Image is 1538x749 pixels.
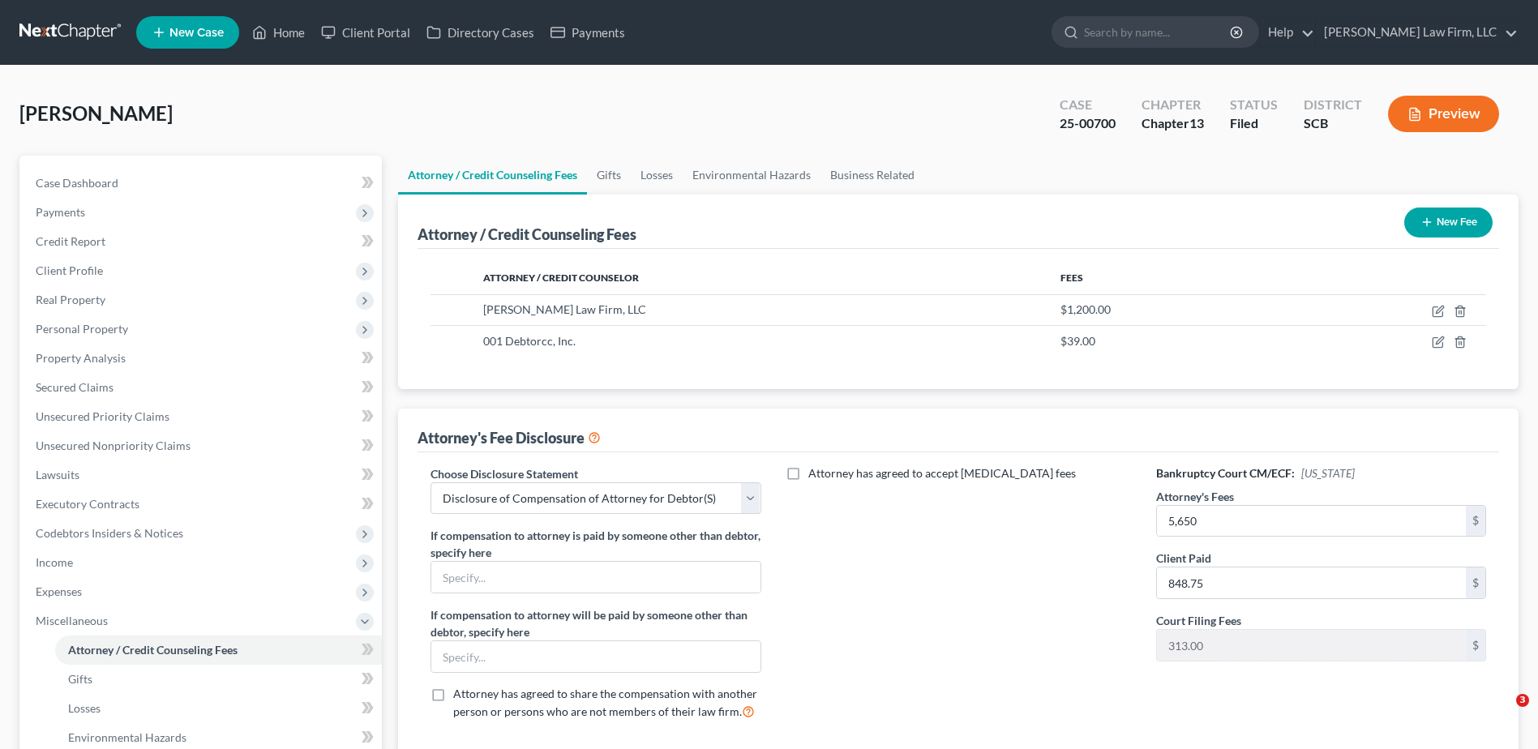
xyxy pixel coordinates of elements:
[1230,114,1278,133] div: Filed
[1157,567,1466,598] input: 0.00
[36,205,85,219] span: Payments
[244,18,313,47] a: Home
[820,156,924,195] a: Business Related
[1388,96,1499,132] button: Preview
[431,562,760,593] input: Specify...
[1189,115,1204,131] span: 13
[1156,612,1241,629] label: Court Filing Fees
[1156,488,1234,505] label: Attorney's Fees
[431,606,760,640] label: If compensation to attorney will be paid by someone other than debtor, specify here
[1466,630,1485,661] div: $
[68,730,186,744] span: Environmental Hazards
[36,234,105,248] span: Credit Report
[36,380,114,394] span: Secured Claims
[55,636,382,665] a: Attorney / Credit Counseling Fees
[23,169,382,198] a: Case Dashboard
[55,694,382,723] a: Losses
[431,465,578,482] label: Choose Disclosure Statement
[36,322,128,336] span: Personal Property
[23,227,382,256] a: Credit Report
[1156,550,1211,567] label: Client Paid
[542,18,633,47] a: Payments
[1304,96,1362,114] div: District
[1304,114,1362,133] div: SCB
[1084,17,1232,47] input: Search by name...
[483,302,646,316] span: [PERSON_NAME] Law Firm, LLC
[36,176,118,190] span: Case Dashboard
[1260,18,1314,47] a: Help
[36,293,105,306] span: Real Property
[1230,96,1278,114] div: Status
[1157,630,1466,661] input: 0.00
[1301,466,1355,480] span: [US_STATE]
[587,156,631,195] a: Gifts
[1060,114,1116,133] div: 25-00700
[1157,506,1466,537] input: 0.00
[68,672,92,686] span: Gifts
[808,466,1076,480] span: Attorney has agreed to accept [MEDICAL_DATA] fees
[1060,96,1116,114] div: Case
[1142,96,1204,114] div: Chapter
[23,431,382,460] a: Unsecured Nonpriority Claims
[68,643,238,657] span: Attorney / Credit Counseling Fees
[23,460,382,490] a: Lawsuits
[23,344,382,373] a: Property Analysis
[1060,302,1111,316] span: $1,200.00
[1316,18,1518,47] a: [PERSON_NAME] Law Firm, LLC
[1466,506,1485,537] div: $
[453,687,757,718] span: Attorney has agreed to share the compensation with another person or persons who are not members ...
[418,428,601,447] div: Attorney's Fee Disclosure
[68,701,101,715] span: Losses
[483,272,639,284] span: Attorney / Credit Counselor
[418,225,636,244] div: Attorney / Credit Counseling Fees
[23,402,382,431] a: Unsecured Priority Claims
[23,490,382,519] a: Executory Contracts
[36,409,169,423] span: Unsecured Priority Claims
[36,584,82,598] span: Expenses
[19,101,173,125] span: [PERSON_NAME]
[169,27,224,39] span: New Case
[1060,334,1095,348] span: $39.00
[36,439,191,452] span: Unsecured Nonpriority Claims
[1060,272,1083,284] span: Fees
[398,156,587,195] a: Attorney / Credit Counseling Fees
[36,351,126,365] span: Property Analysis
[55,665,382,694] a: Gifts
[36,263,103,277] span: Client Profile
[1466,567,1485,598] div: $
[431,527,760,561] label: If compensation to attorney is paid by someone other than debtor, specify here
[1142,114,1204,133] div: Chapter
[631,156,683,195] a: Losses
[36,526,183,540] span: Codebtors Insiders & Notices
[1516,694,1529,707] span: 3
[36,555,73,569] span: Income
[483,334,576,348] span: 001 Debtorcc, Inc.
[36,614,108,627] span: Miscellaneous
[1404,208,1493,238] button: New Fee
[418,18,542,47] a: Directory Cases
[36,497,139,511] span: Executory Contracts
[431,641,760,672] input: Specify...
[1483,694,1522,733] iframe: Intercom live chat
[23,373,382,402] a: Secured Claims
[1156,465,1486,481] h6: Bankruptcy Court CM/ECF:
[683,156,820,195] a: Environmental Hazards
[36,468,79,481] span: Lawsuits
[313,18,418,47] a: Client Portal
